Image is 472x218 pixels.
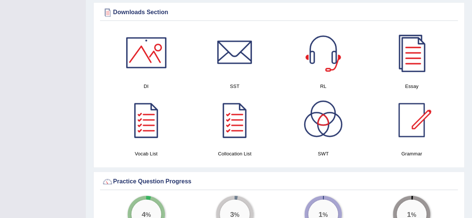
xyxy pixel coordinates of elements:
h4: SST [194,82,275,90]
h4: Collocation List [194,150,275,158]
h4: DI [106,82,187,90]
div: Downloads Section [102,7,456,18]
h4: Vocab List [106,150,187,158]
div: Practice Question Progress [102,176,456,187]
h4: SWT [283,150,364,158]
h4: Essay [371,82,452,90]
h4: Grammar [371,150,452,158]
h4: RL [283,82,364,90]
